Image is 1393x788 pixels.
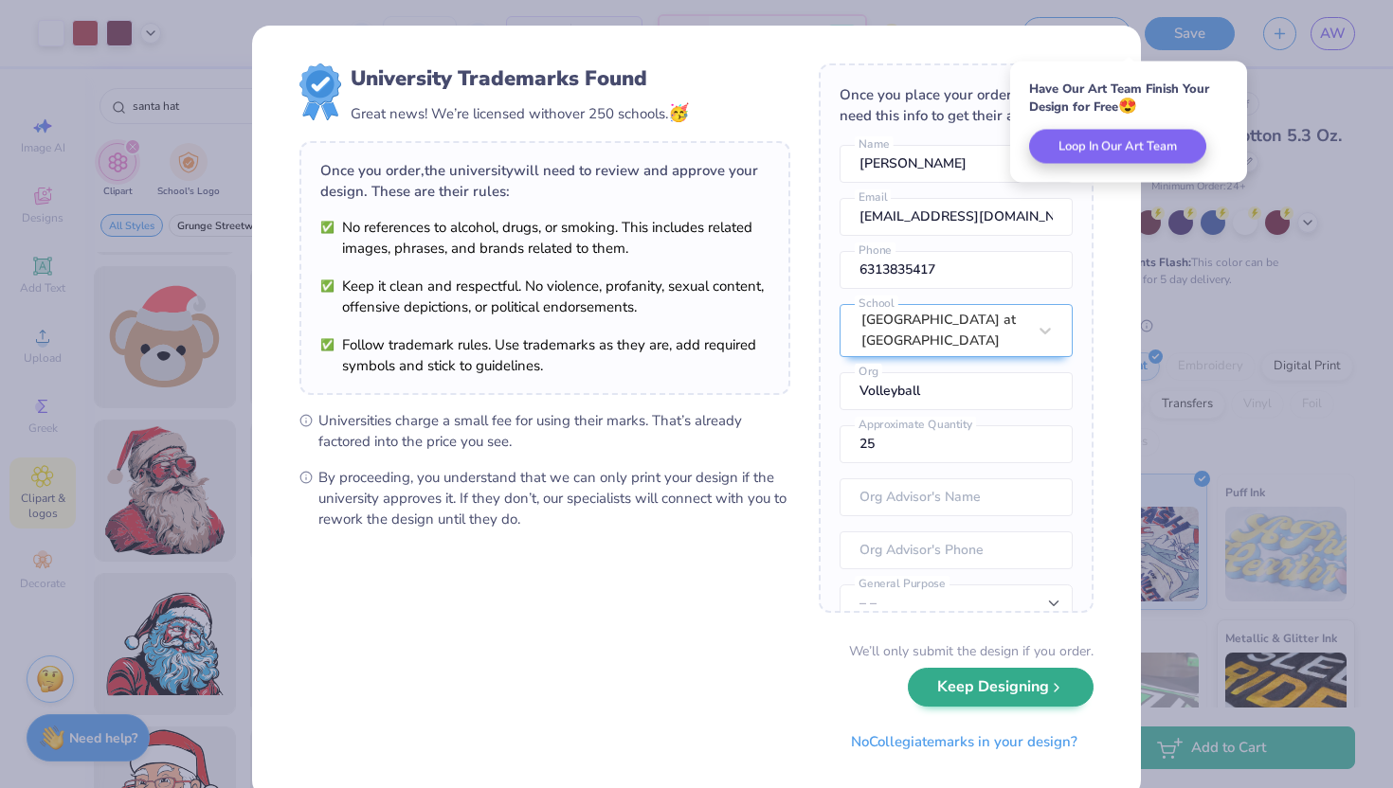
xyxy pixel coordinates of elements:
div: Great news! We’re licensed with over 250 schools. [351,100,689,126]
input: Approximate Quantity [840,425,1073,463]
span: Universities charge a small fee for using their marks. That’s already factored into the price you... [318,410,790,452]
div: Once you order, the university will need to review and approve your design. These are their rules: [320,160,769,202]
input: Name [840,145,1073,183]
button: Keep Designing [908,668,1094,707]
input: Org [840,372,1073,410]
span: 🥳 [668,101,689,124]
li: Follow trademark rules. Use trademarks as they are, add required symbols and stick to guidelines. [320,334,769,376]
span: 😍 [1118,96,1137,116]
button: Loop In Our Art Team [1029,130,1206,164]
li: No references to alcohol, drugs, or smoking. This includes related images, phrases, and brands re... [320,217,769,259]
span: By proceeding, you understand that we can only print your design if the university approves it. I... [318,467,790,529]
div: Once you place your order, we’ll need this info to get their approval: [840,84,1073,126]
img: license-marks-badge.png [299,63,341,120]
input: Phone [840,251,1073,289]
div: We’ll only submit the design if you order. [849,641,1094,661]
li: Keep it clean and respectful. No violence, profanity, sexual content, offensive depictions, or po... [320,276,769,317]
div: Have Our Art Team Finish Your Design for Free [1029,81,1228,116]
input: Email [840,198,1073,236]
button: NoCollegiatemarks in your design? [835,723,1094,761]
input: Org Advisor's Name [840,478,1073,516]
input: Org Advisor's Phone [840,531,1073,569]
div: University Trademarks Found [351,63,689,94]
div: [GEOGRAPHIC_DATA] at [GEOGRAPHIC_DATA] [861,310,1026,351]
